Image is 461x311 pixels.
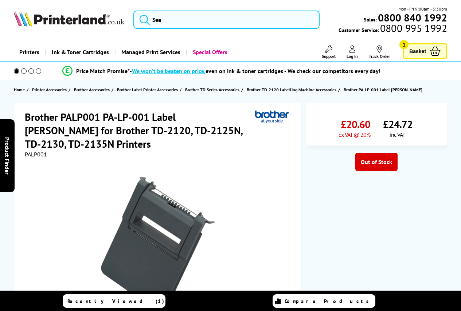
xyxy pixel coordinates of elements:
span: Ink & Toner Cartridges [52,43,109,61]
span: We won’t be beaten on price, [132,67,206,75]
a: Printerland Logo [14,11,124,28]
span: Price Match Promise* [76,67,130,75]
a: Ink & Toner Cartridges [45,43,114,61]
h1: Brother PALP001 PA-LP-001 Label [PERSON_NAME] for Brother TD-2120, TD-2125N, TD-2130, TD-2135N Pr... [25,110,255,151]
a: Log In [347,45,358,59]
img: Brother [255,110,289,124]
a: 0800 840 1992 [377,14,447,21]
span: Mon - Fri 9:00am - 5:30pm [398,5,447,12]
span: Home [14,86,25,93]
a: Managed Print Services [114,43,186,61]
span: 0800 995 1992 [379,25,447,32]
a: Brother Label Printer Accessories [117,86,180,93]
span: ex VAT @ 20% [339,131,370,138]
span: Log In [347,53,358,59]
span: Brother TD-2120 Labelling Machine Accessories [247,86,336,93]
span: Printer Accessories [32,86,67,93]
span: Support [322,53,336,59]
a: Brother TD Series Accessories [185,86,241,93]
span: Customer Service: [339,25,447,33]
span: Basket [409,46,426,56]
span: Sales: [364,16,377,23]
span: £20.60 [341,117,370,131]
div: Out of Stock [355,153,398,171]
a: Recently Viewed (1) [63,294,165,308]
a: Brother Accessories [74,86,112,93]
span: Compare Products [285,298,373,304]
input: Sea [133,11,320,29]
span: Brother TD Series Accessories [185,86,239,93]
a: Support [322,45,336,59]
span: £24.72 [383,117,413,131]
a: Home [14,86,27,93]
div: - even on ink & toner cartridges - We check our competitors every day! [130,67,380,75]
a: Brother TD-2120 Labelling Machine Accessories [247,86,338,93]
a: Special Offers [186,43,233,61]
span: Product Finder [4,137,11,174]
span: 1 [399,40,409,49]
a: Printer Accessories [32,86,69,93]
span: Recently Viewed (1) [67,298,164,304]
a: Printers [14,43,45,61]
span: PALP001 [25,151,47,158]
img: Printerland Logo [14,11,124,27]
span: inc VAT [390,131,405,138]
a: Compare Products [273,294,375,308]
span: Brother Label Printer Accessories [117,86,178,93]
span: Brother PA-LP-001 Label [PERSON_NAME] [344,86,422,93]
a: Brother PA-LP-001 Label [PERSON_NAME] [344,86,424,93]
li: modal_Promise [4,65,439,77]
b: 0800 840 1992 [378,11,447,24]
a: Track Order [369,45,390,59]
span: Brother Accessories [74,86,110,93]
a: Basket 1 [403,43,447,59]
